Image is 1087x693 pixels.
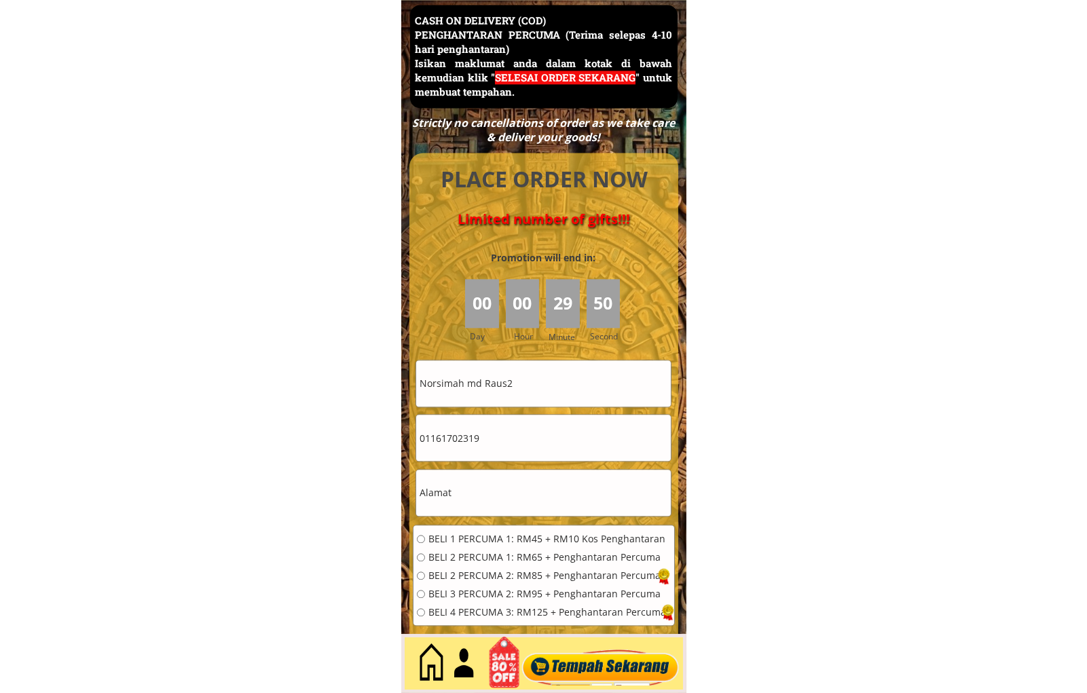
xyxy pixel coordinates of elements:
h4: Limited number of gifts!!! [425,211,663,227]
h4: PLACE ORDER NOW [425,164,663,195]
input: Alamat [416,470,671,516]
h3: Promotion will end in: [466,250,620,265]
h3: Hour [514,330,542,343]
span: BELI 2 PERCUMA 2: RM85 + Penghantaran Percuma [428,571,666,580]
span: BELI 2 PERCUMA 1: RM65 + Penghantaran Percuma [428,552,666,562]
span: SELESAI ORDER SEKARANG [495,71,635,84]
input: Telefon [416,415,671,461]
span: BELI 3 PERCUMA 2: RM95 + Penghantaran Percuma [428,589,666,599]
h3: Day [470,330,504,343]
h3: Minute [549,331,578,343]
h3: CASH ON DELIVERY (COD) PENGHANTARAN PERCUMA (Terima selepas 4-10 hari penghantaran) Isikan maklum... [415,14,672,99]
div: Strictly no cancellations of order as we take care & deliver your goods! [407,116,679,145]
h3: Second [590,330,623,343]
input: Nama [416,360,671,407]
span: BELI 4 PERCUMA 3: RM125 + Penghantaran Percuma [428,607,666,617]
span: BELI 1 PERCUMA 1: RM45 + RM10 Kos Penghantaran [428,534,666,544]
